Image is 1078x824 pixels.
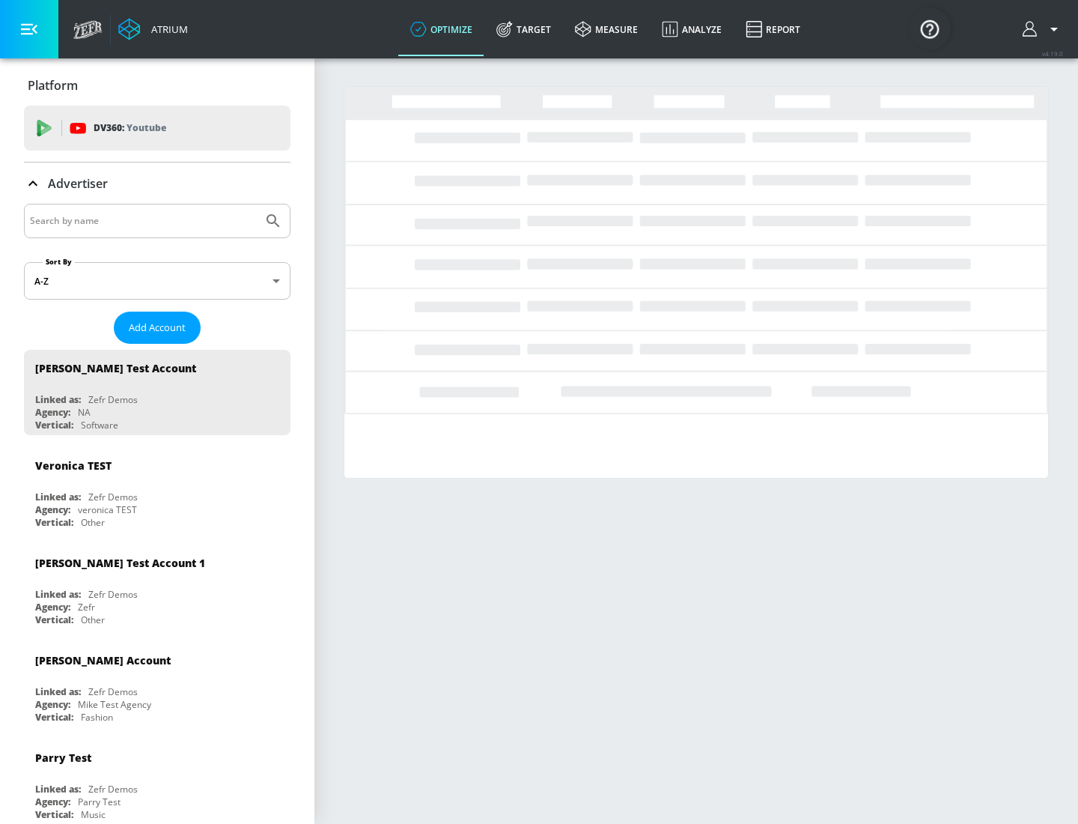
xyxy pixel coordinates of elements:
div: [PERSON_NAME] Test Account 1Linked as:Zefr DemosAgency:ZefrVertical:Other [24,545,290,630]
div: A-Z [24,262,290,300]
div: [PERSON_NAME] Test AccountLinked as:Zefr DemosAgency:NAVertical:Software [24,350,290,435]
div: Veronica TESTLinked as:Zefr DemosAgency:veronica TESTVertical:Other [24,447,290,533]
div: Zefr Demos [88,783,138,796]
div: Atrium [145,22,188,36]
div: Other [81,516,105,529]
p: DV360: [94,120,166,136]
p: Advertiser [48,175,108,192]
button: Add Account [114,312,201,344]
a: measure [563,2,650,56]
p: Platform [28,77,78,94]
a: Analyze [650,2,734,56]
button: Open Resource Center [909,7,951,49]
div: Fashion [81,711,113,724]
div: Linked as: [35,588,81,601]
a: Atrium [118,18,188,40]
label: Sort By [43,257,75,267]
div: Linked as: [35,491,81,503]
div: [PERSON_NAME] Account [35,653,171,667]
div: Platform [24,64,290,106]
div: Agency: [35,503,70,516]
input: Search by name [30,211,257,231]
div: Vertical: [35,516,73,529]
div: Zefr [78,601,95,614]
div: NA [78,406,91,419]
div: Zefr Demos [88,393,138,406]
a: Report [734,2,812,56]
a: optimize [398,2,484,56]
div: Zefr Demos [88,588,138,601]
div: Parry Test [35,751,91,765]
span: Add Account [129,319,186,336]
p: Youtube [127,120,166,136]
div: Other [81,614,105,626]
div: Zefr Demos [88,491,138,503]
div: Vertical: [35,614,73,626]
div: Veronica TEST [35,458,112,473]
span: v 4.19.0 [1042,49,1063,58]
div: Agency: [35,406,70,419]
div: Software [81,419,118,431]
div: Vertical: [35,419,73,431]
div: Agency: [35,698,70,711]
div: Linked as: [35,783,81,796]
div: Vertical: [35,808,73,821]
div: Music [81,808,106,821]
div: Mike Test Agency [78,698,151,711]
div: Linked as: [35,685,81,698]
a: Target [484,2,563,56]
div: [PERSON_NAME] Test Account [35,361,196,375]
div: Parry Test [78,796,121,808]
div: Advertiser [24,163,290,205]
div: DV360: Youtube [24,106,290,151]
div: Zefr Demos [88,685,138,698]
div: veronica TEST [78,503,137,516]
div: Linked as: [35,393,81,406]
div: Agency: [35,796,70,808]
div: [PERSON_NAME] AccountLinked as:Zefr DemosAgency:Mike Test AgencyVertical:Fashion [24,642,290,727]
div: [PERSON_NAME] Test Account 1 [35,556,205,570]
div: Agency: [35,601,70,614]
div: Vertical: [35,711,73,724]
